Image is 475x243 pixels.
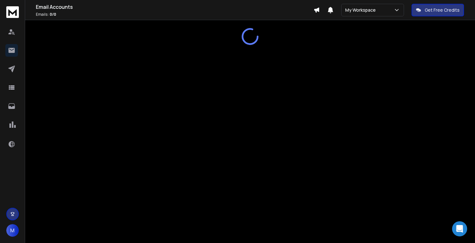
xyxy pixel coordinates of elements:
img: logo [6,6,19,18]
button: M [6,224,19,237]
h1: Email Accounts [36,3,314,11]
button: Get Free Credits [412,4,464,16]
p: Emails : [36,12,314,17]
span: 0 / 0 [50,12,56,17]
p: My Workspace [345,7,378,13]
div: Open Intercom Messenger [452,221,467,236]
p: Get Free Credits [425,7,460,13]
